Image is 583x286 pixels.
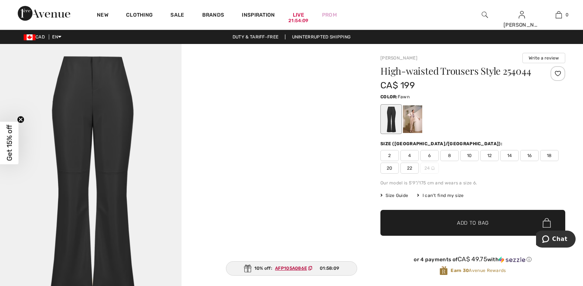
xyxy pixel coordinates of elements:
[380,140,504,147] div: Size ([GEOGRAPHIC_DATA]/[GEOGRAPHIC_DATA]):
[24,34,48,40] span: CAD
[380,94,398,99] span: Color:
[380,66,535,76] h1: High-waisted Trousers Style 254044
[242,12,275,20] span: Inspiration
[322,11,337,19] a: Prom
[293,11,304,19] a: Live21:54:09
[480,150,499,161] span: 12
[182,44,363,135] video: Your browser does not support the video tag.
[420,163,439,174] span: 24
[556,10,562,19] img: My Bag
[380,150,399,161] span: 2
[400,150,419,161] span: 4
[320,265,339,272] span: 01:58:09
[403,105,422,133] div: Fawn
[17,116,24,123] button: Close teaser
[536,231,576,249] iframe: Opens a widget where you can chat to one of our agents
[288,17,308,24] div: 21:54:09
[519,10,525,19] img: My Info
[226,261,357,276] div: 10% off:
[52,34,61,40] span: EN
[500,150,519,161] span: 14
[457,219,489,227] span: Add to Bag
[519,11,525,18] a: Sign In
[380,256,565,266] div: or 4 payments ofCA$ 49.75withSezzle Click to learn more about Sezzle
[380,256,565,263] div: or 4 payments of with
[400,163,419,174] span: 22
[431,166,435,170] img: ring-m.svg
[458,255,487,263] span: CA$ 49.75
[202,12,224,20] a: Brands
[420,150,439,161] span: 6
[566,11,569,18] span: 0
[440,150,459,161] span: 8
[244,265,251,272] img: Gift.svg
[440,266,448,276] img: Avenue Rewards
[126,12,153,20] a: Clothing
[482,10,488,19] img: search the website
[380,192,408,199] span: Size Guide
[522,53,565,63] button: Write a review
[540,150,559,161] span: 18
[499,256,525,263] img: Sezzle
[18,6,70,21] img: 1ère Avenue
[380,210,565,236] button: Add to Bag
[504,21,540,29] div: [PERSON_NAME]
[451,268,469,273] strong: Earn 30
[380,55,417,61] a: [PERSON_NAME]
[417,192,464,199] div: I can't find my size
[540,10,577,19] a: 0
[275,266,307,271] ins: AFP105A086E
[380,80,415,91] span: CA$ 199
[460,150,479,161] span: 10
[382,105,401,133] div: Black
[24,34,35,40] img: Canadian Dollar
[451,267,506,274] span: Avenue Rewards
[398,94,410,99] span: Fawn
[380,180,565,186] div: Our model is 5'9"/175 cm and wears a size 6.
[380,163,399,174] span: 20
[5,125,14,161] span: Get 15% off
[520,150,539,161] span: 16
[543,218,551,228] img: Bag.svg
[170,12,184,20] a: Sale
[97,12,108,20] a: New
